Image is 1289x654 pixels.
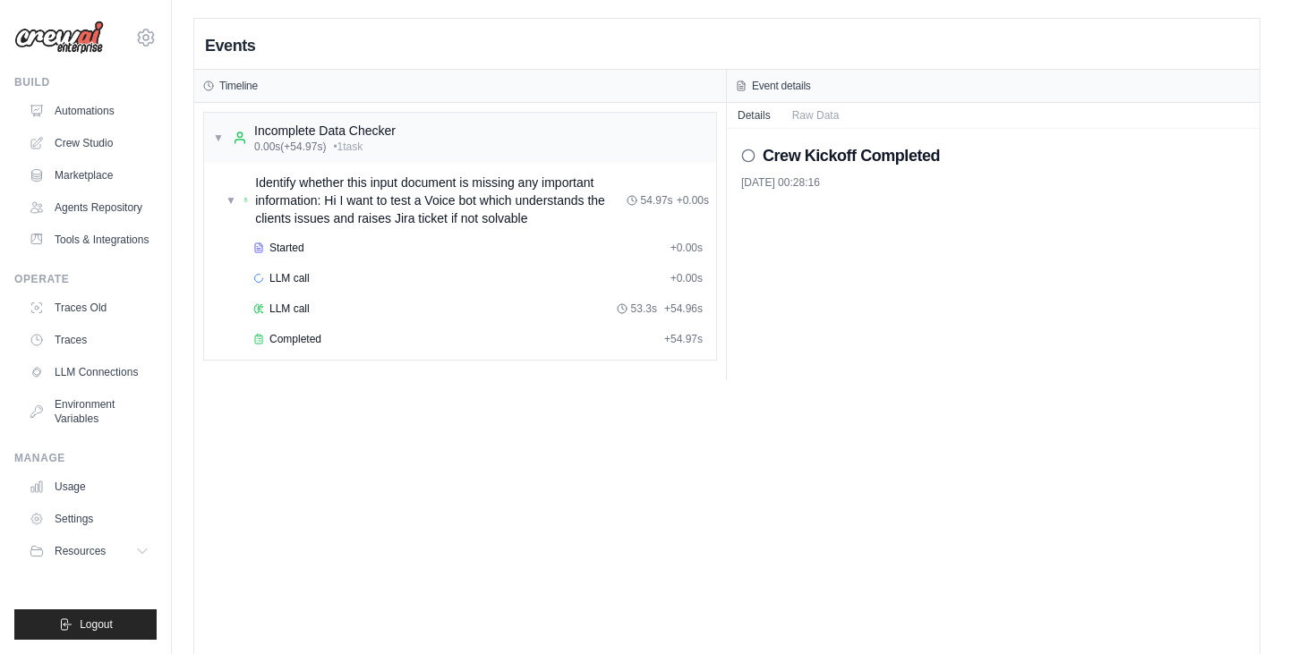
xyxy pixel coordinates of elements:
[21,472,157,501] a: Usage
[21,537,157,565] button: Resources
[14,609,157,640] button: Logout
[752,79,811,93] h3: Event details
[21,97,157,125] a: Automations
[205,33,255,58] h2: Events
[781,103,850,128] button: Raw Data
[763,143,940,168] h2: Crew Kickoff Completed
[21,326,157,354] a: Traces
[269,271,310,285] span: LLM call
[14,21,104,55] img: Logo
[254,140,326,154] span: 0.00s (+54.97s)
[741,175,1245,190] div: [DATE] 00:28:16
[670,241,703,255] span: + 0.00s
[14,75,157,89] div: Build
[664,332,703,346] span: + 54.97s
[21,129,157,157] a: Crew Studio
[21,390,157,433] a: Environment Variables
[21,225,157,254] a: Tools & Integrations
[21,193,157,222] a: Agents Repository
[664,302,703,316] span: + 54.96s
[641,193,673,208] span: 54.97s
[21,293,157,322] a: Traces Old
[631,302,657,316] span: 53.3s
[21,505,157,533] a: Settings
[14,451,157,465] div: Manage
[670,271,703,285] span: + 0.00s
[677,193,709,208] span: + 0.00s
[21,358,157,386] a: LLM Connections
[269,241,304,255] span: Started
[226,193,236,208] span: ▼
[254,122,396,140] div: Incomplete Data Checker
[333,140,363,154] span: • 1 task
[80,617,113,632] span: Logout
[269,332,321,346] span: Completed
[14,272,157,286] div: Operate
[269,302,310,316] span: LLM call
[55,544,106,558] span: Resources
[213,131,224,145] span: ▼
[727,103,781,128] button: Details
[255,174,626,227] span: Identify whether this input document is missing any important information: Hi I want to test a Vo...
[21,161,157,190] a: Marketplace
[219,79,258,93] h3: Timeline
